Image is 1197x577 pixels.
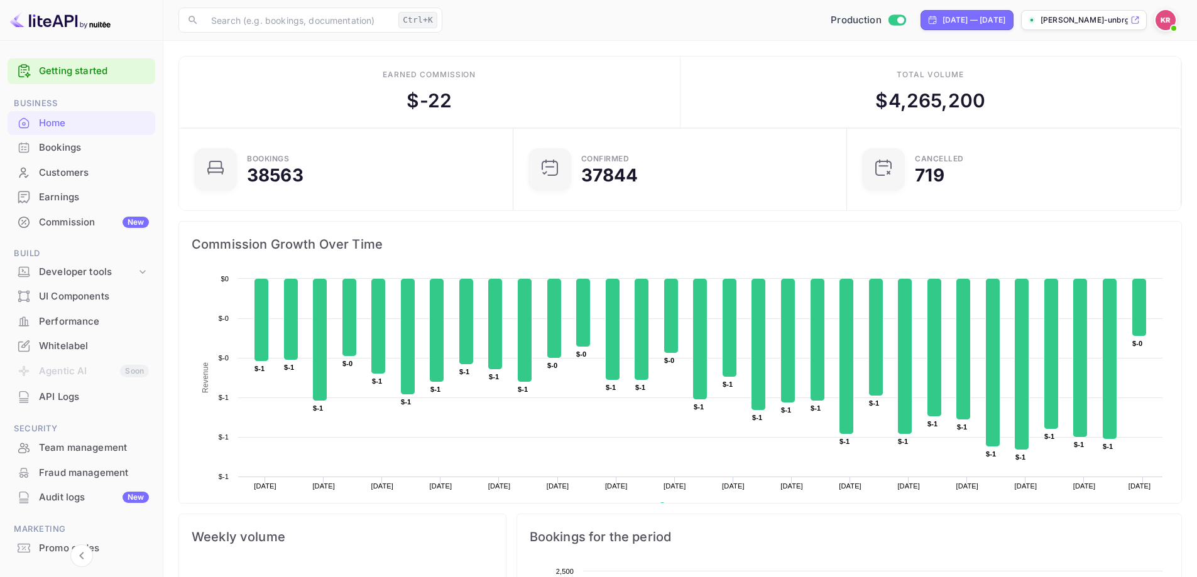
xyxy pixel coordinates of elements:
[826,13,910,28] div: Switch to Sandbox mode
[8,461,155,485] div: Fraud management
[39,541,149,556] div: Promo codes
[605,482,628,490] text: [DATE]
[430,482,452,490] text: [DATE]
[219,354,229,362] text: $-0
[39,141,149,155] div: Bookings
[39,215,149,230] div: Commission
[201,362,210,393] text: Revenue
[204,8,393,33] input: Search (e.g. bookings, documentation)
[530,527,1169,547] span: Bookings for the period
[254,482,276,490] text: [DATE]
[915,166,944,184] div: 719
[897,482,920,490] text: [DATE]
[8,111,155,136] div: Home
[752,414,762,421] text: $-1
[606,384,616,391] text: $-1
[459,368,469,375] text: $-1
[247,166,303,184] div: 38563
[8,334,155,359] div: Whitelabel
[284,364,294,371] text: $-1
[8,161,155,184] a: Customers
[780,482,803,490] text: [DATE]
[943,14,1005,26] div: [DATE] — [DATE]
[915,155,964,163] div: CANCELLED
[1156,10,1176,30] img: Kobus Roux
[781,406,791,414] text: $-1
[192,527,493,547] span: Weekly volume
[219,394,229,401] text: $-1
[723,380,733,388] text: $-1
[664,482,686,490] text: [DATE]
[8,97,155,111] span: Business
[1103,443,1113,450] text: $-1
[839,438,850,445] text: $-1
[555,568,573,575] text: 2,500
[8,536,155,559] a: Promo codes
[8,485,155,509] a: Audit logsNew
[1132,340,1142,347] text: $-0
[312,482,335,490] text: [DATE]
[39,265,136,279] div: Developer tools
[8,210,155,234] a: CommissionNew
[1129,482,1151,490] text: [DATE]
[8,185,155,208] a: Earnings
[831,13,882,28] span: Production
[897,69,964,80] div: Total volume
[371,482,393,490] text: [DATE]
[8,284,155,308] a: UI Components
[1044,433,1054,440] text: $-1
[254,365,265,372] text: $-1
[192,234,1169,254] span: Commission Growth Over Time
[8,111,155,134] a: Home
[123,492,149,503] div: New
[8,136,155,159] a: Bookings
[547,362,557,369] text: $-0
[219,315,229,322] text: $-0
[957,423,967,431] text: $-1
[430,386,440,393] text: $-1
[956,482,979,490] text: [DATE]
[39,190,149,205] div: Earnings
[635,384,645,391] text: $-1
[8,385,155,409] div: API Logs
[898,438,908,445] text: $-1
[875,87,985,115] div: $ 4,265,200
[1015,453,1025,461] text: $-1
[8,485,155,510] div: Audit logsNew
[8,58,155,84] div: Getting started
[8,310,155,334] div: Performance
[8,247,155,261] span: Build
[8,161,155,185] div: Customers
[576,350,586,358] text: $-0
[927,420,937,428] text: $-1
[986,450,996,458] text: $-1
[8,334,155,357] a: Whitelabel
[70,544,93,567] button: Collapse navigation
[383,69,476,80] div: Earned commission
[39,339,149,353] div: Whitelabel
[664,357,674,364] text: $-0
[39,64,149,78] a: Getting started
[342,360,353,367] text: $-0
[39,390,149,404] div: API Logs
[39,490,149,505] div: Audit logs
[694,403,704,411] text: $-1
[1015,482,1037,490] text: [DATE]
[407,87,452,115] div: $ -22
[1073,482,1096,490] text: [DATE]
[670,502,702,511] text: Revenue
[581,166,638,184] div: 37844
[8,436,155,460] div: Team management
[219,473,229,480] text: $-1
[398,12,437,28] div: Ctrl+K
[313,404,323,412] text: $-1
[722,482,745,490] text: [DATE]
[8,210,155,235] div: CommissionNew
[581,155,630,163] div: Confirmed
[1074,441,1084,448] text: $-1
[39,116,149,131] div: Home
[221,275,229,283] text: $0
[8,536,155,561] div: Promo codes
[8,385,155,408] a: API Logs
[8,310,155,333] a: Performance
